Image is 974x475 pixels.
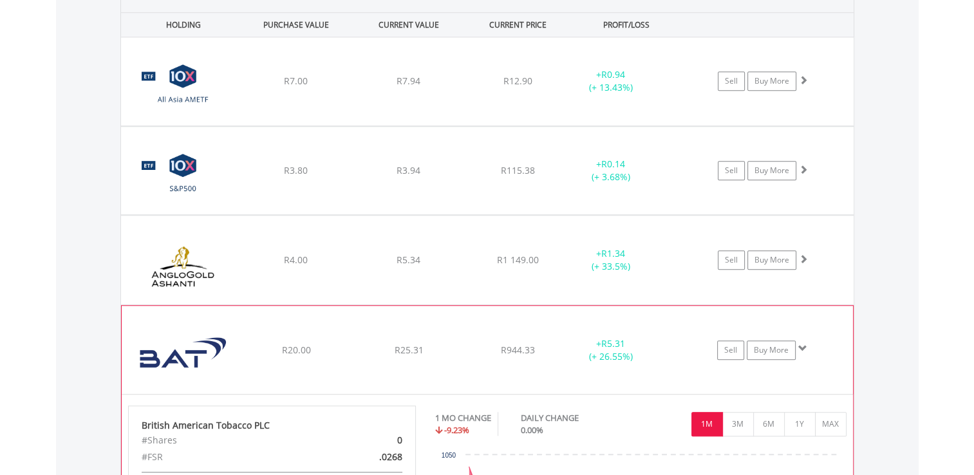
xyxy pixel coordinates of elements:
span: R944.33 [501,344,535,356]
span: R115.38 [501,164,535,176]
a: Sell [718,161,745,180]
span: R7.94 [397,75,420,87]
div: + (+ 33.5%) [563,247,660,273]
span: R5.31 [601,337,625,349]
button: 1M [691,412,723,436]
button: 6M [753,412,785,436]
div: CURRENT VALUE [354,13,464,37]
span: R20.00 [281,344,310,356]
a: Buy More [747,340,796,360]
a: Buy More [747,71,796,91]
img: EQU.ZA.BTI.png [128,322,239,390]
button: 3M [722,412,754,436]
div: + (+ 13.43%) [563,68,660,94]
div: 0 [319,432,412,449]
span: R5.34 [397,254,420,266]
span: R1 149.00 [497,254,539,266]
span: R0.94 [601,68,625,80]
div: + (+ 3.68%) [563,158,660,183]
span: 0.00% [521,424,543,436]
img: EQU.ZA.APACXJ.png [127,53,238,122]
div: 1 MO CHANGE [435,412,491,424]
div: PROFIT/LOSS [572,13,682,37]
span: R7.00 [284,75,308,87]
div: PURCHASE VALUE [241,13,351,37]
a: Buy More [747,250,796,270]
a: Sell [718,71,745,91]
a: Sell [718,250,745,270]
span: R4.00 [284,254,308,266]
span: -9.23% [444,424,469,436]
span: R3.80 [284,164,308,176]
div: British American Tobacco PLC [142,419,403,432]
span: R3.94 [397,164,420,176]
a: Buy More [747,161,796,180]
span: R25.31 [394,344,423,356]
div: #Shares [132,432,319,449]
img: EQU.ZA.CSP500.png [127,143,238,212]
div: CURRENT PRICE [466,13,568,37]
span: R0.14 [601,158,625,170]
div: #FSR [132,449,319,465]
span: R1.34 [601,247,625,259]
button: 1Y [784,412,816,436]
span: R12.90 [503,75,532,87]
div: + (+ 26.55%) [562,337,659,363]
text: 1050 [442,452,456,459]
img: EQU.ZA.ANG.png [127,232,238,301]
a: Sell [717,340,744,360]
div: DAILY CHANGE [521,412,624,424]
div: .0268 [319,449,412,465]
div: HOLDING [122,13,239,37]
button: MAX [815,412,847,436]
